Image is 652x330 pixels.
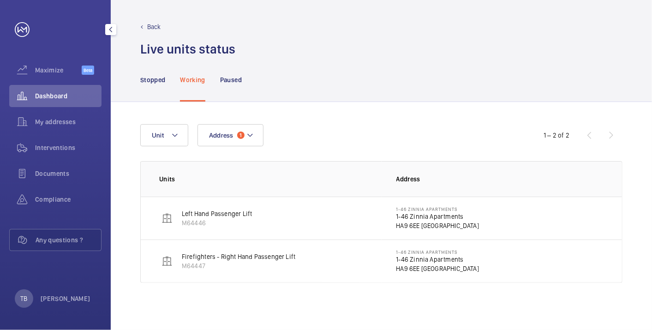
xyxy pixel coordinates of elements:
span: Dashboard [35,91,102,101]
span: Compliance [35,195,102,204]
p: 1-46 Zinnia Apartments [396,255,479,264]
p: Stopped [140,75,165,84]
p: Firefighters - Right Hand Passenger Lift [182,252,295,261]
p: M64447 [182,261,295,270]
span: Beta [82,66,94,75]
p: TB [20,294,27,303]
p: HA9 6EE [GEOGRAPHIC_DATA] [396,264,479,273]
span: Maximize [35,66,82,75]
span: Interventions [35,143,102,152]
img: elevator.svg [162,256,173,267]
p: Working [180,75,205,84]
p: 1-46 Zinnia Apartments [396,212,479,221]
button: Unit [140,124,188,146]
span: Address [209,132,233,139]
img: elevator.svg [162,213,173,224]
p: Back [147,22,161,31]
p: Units [159,174,382,184]
p: [PERSON_NAME] [41,294,90,303]
span: My addresses [35,117,102,126]
p: Left Hand Passenger Lift [182,209,252,218]
p: 1-46 Zinnia Apartments [396,206,479,212]
p: HA9 6EE [GEOGRAPHIC_DATA] [396,221,479,230]
div: 1 – 2 of 2 [544,131,569,140]
h1: Live units status [140,41,235,58]
p: Paused [220,75,242,84]
span: Documents [35,169,102,178]
p: M64446 [182,218,252,228]
p: Address [396,174,604,184]
span: Any questions ? [36,235,101,245]
button: Address1 [197,124,263,146]
span: Unit [152,132,164,139]
span: 1 [237,132,245,139]
p: 1-46 Zinnia Apartments [396,249,479,255]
